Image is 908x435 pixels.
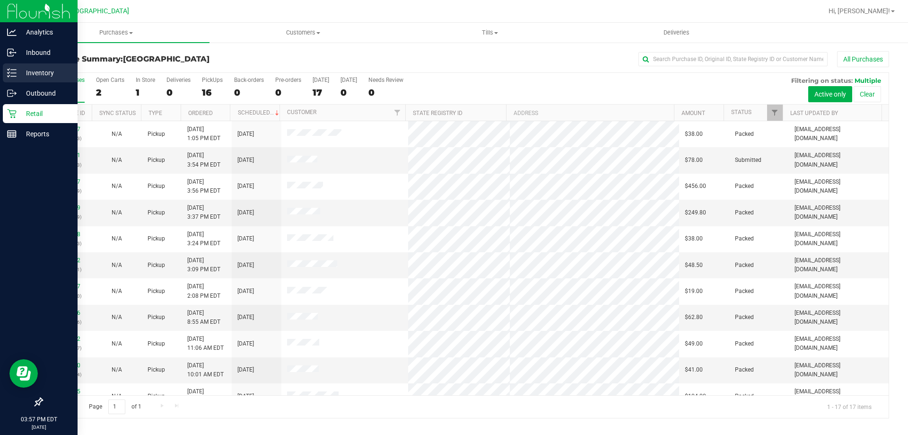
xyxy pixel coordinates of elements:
[166,87,191,98] div: 0
[148,130,165,139] span: Pickup
[112,313,122,322] button: N/A
[735,182,754,191] span: Packed
[187,361,224,379] span: [DATE] 10:01 AM EDT
[685,261,703,270] span: $48.50
[23,28,210,37] span: Purchases
[112,235,122,242] span: Not Applicable
[112,131,122,137] span: Not Applicable
[112,208,122,217] button: N/A
[112,156,122,165] button: N/A
[808,86,852,102] button: Active only
[735,392,754,401] span: Packed
[187,256,220,274] span: [DATE] 3:09 PM EDT
[685,287,703,296] span: $19.00
[202,87,223,98] div: 16
[54,336,80,342] a: 11854982
[210,28,396,37] span: Customers
[112,234,122,243] button: N/A
[685,130,703,139] span: $38.00
[791,77,853,84] span: Filtering on status:
[651,28,702,37] span: Deliveries
[313,87,329,98] div: 17
[112,392,122,401] button: N/A
[42,55,324,63] h3: Purchase Summary:
[794,387,883,405] span: [EMAIL_ADDRESS][DOMAIN_NAME]
[685,234,703,243] span: $38.00
[187,125,220,143] span: [DATE] 1:05 PM EDT
[681,110,705,116] a: Amount
[731,109,751,115] a: Status
[54,204,80,211] a: 11857429
[112,340,122,347] span: Not Applicable
[112,182,122,191] button: N/A
[54,152,80,159] a: 11857601
[112,314,122,320] span: Not Applicable
[237,313,254,322] span: [DATE]
[64,7,129,15] span: [GEOGRAPHIC_DATA]
[237,339,254,348] span: [DATE]
[54,362,80,369] a: 11854360
[7,109,17,118] inline-svg: Retail
[112,183,122,189] span: Not Applicable
[7,48,17,57] inline-svg: Inbound
[735,339,754,348] span: Packed
[7,27,17,37] inline-svg: Analytics
[112,262,122,268] span: Not Applicable
[794,178,883,195] span: [EMAIL_ADDRESS][DOMAIN_NAME]
[7,129,17,139] inline-svg: Reports
[794,309,883,327] span: [EMAIL_ADDRESS][DOMAIN_NAME]
[187,151,220,169] span: [DATE] 3:54 PM EDT
[202,77,223,83] div: PickUps
[685,339,703,348] span: $49.00
[112,287,122,296] button: N/A
[313,77,329,83] div: [DATE]
[7,68,17,78] inline-svg: Inventory
[413,110,463,116] a: State Registry ID
[237,365,254,374] span: [DATE]
[237,208,254,217] span: [DATE]
[340,87,357,98] div: 0
[340,77,357,83] div: [DATE]
[820,399,879,414] span: 1 - 17 of 17 items
[17,67,73,79] p: Inventory
[396,23,583,43] a: Tills
[275,87,301,98] div: 0
[685,365,703,374] span: $41.00
[368,77,403,83] div: Needs Review
[96,87,124,98] div: 2
[112,261,122,270] button: N/A
[187,282,220,300] span: [DATE] 2:08 PM EDT
[234,77,264,83] div: Back-orders
[735,234,754,243] span: Packed
[4,415,73,424] p: 03:57 PM EDT
[166,77,191,83] div: Deliveries
[794,230,883,248] span: [EMAIL_ADDRESS][DOMAIN_NAME]
[829,7,890,15] span: Hi, [PERSON_NAME]!
[136,77,155,83] div: In Store
[237,182,254,191] span: [DATE]
[54,388,80,395] a: 11854265
[112,366,122,373] span: Not Applicable
[7,89,17,98] inline-svg: Outbound
[837,51,889,67] button: All Purchases
[112,393,122,399] span: Not Applicable
[99,110,136,116] a: Sync Status
[794,361,883,379] span: [EMAIL_ADDRESS][DOMAIN_NAME]
[287,109,316,115] a: Customer
[187,178,220,195] span: [DATE] 3:56 PM EDT
[123,54,210,63] span: [GEOGRAPHIC_DATA]
[148,339,165,348] span: Pickup
[506,105,674,121] th: Address
[187,335,224,353] span: [DATE] 11:06 AM EDT
[187,204,220,222] span: [DATE] 3:37 PM EDT
[794,151,883,169] span: [EMAIL_ADDRESS][DOMAIN_NAME]
[854,86,881,102] button: Clear
[237,156,254,165] span: [DATE]
[148,313,165,322] span: Pickup
[794,335,883,353] span: [EMAIL_ADDRESS][DOMAIN_NAME]
[148,182,165,191] span: Pickup
[54,283,80,290] a: 11856707
[735,287,754,296] span: Packed
[108,399,125,414] input: 1
[237,287,254,296] span: [DATE]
